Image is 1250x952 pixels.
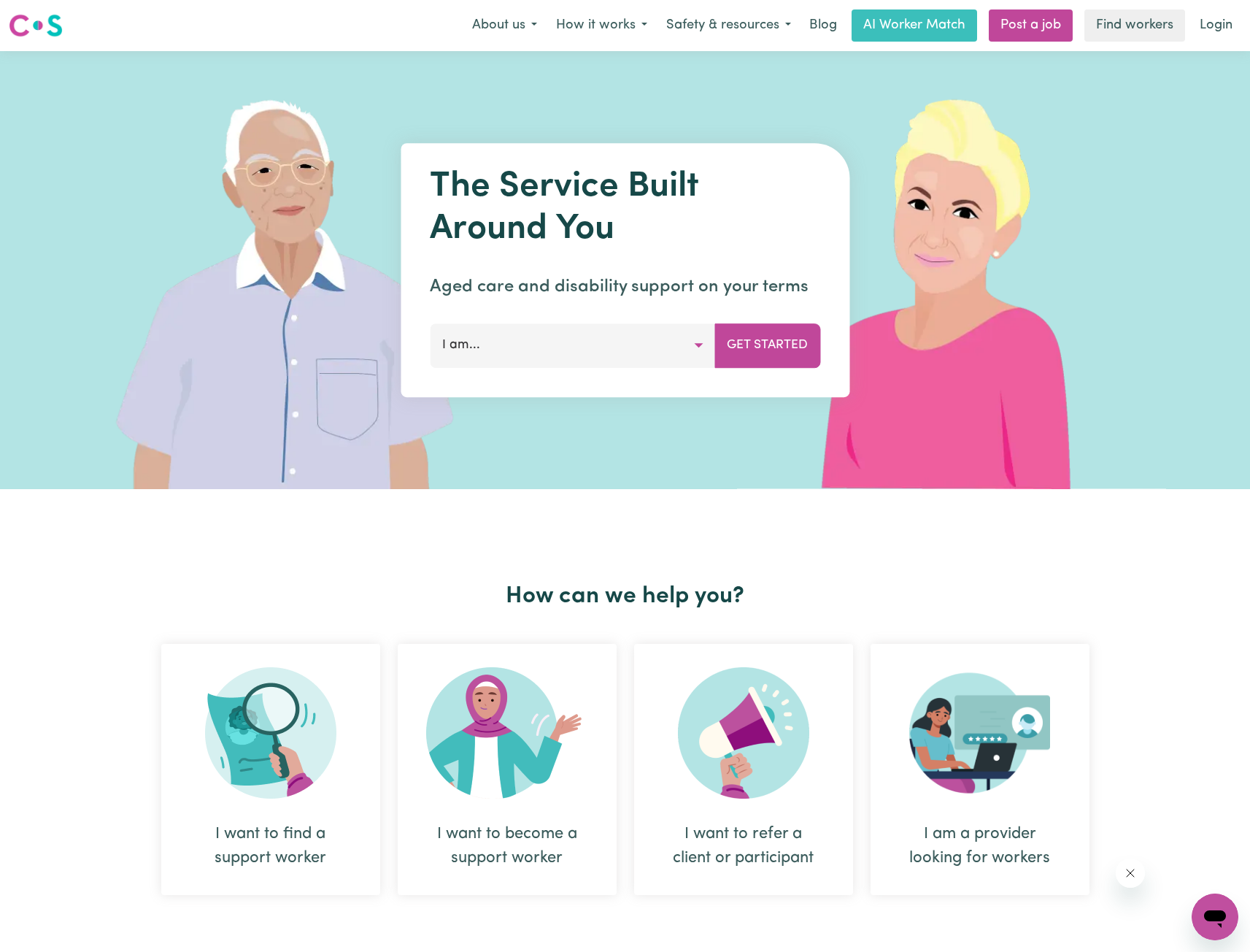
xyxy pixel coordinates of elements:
img: Provider [909,667,1051,799]
div: I want to refer a client or participant [669,822,818,870]
a: AI Worker Match [852,9,977,42]
button: I am... [430,323,715,367]
iframe: Close message [1116,859,1145,888]
img: Search [205,667,336,799]
a: Careseekers logo [9,9,63,42]
a: Login [1191,9,1241,42]
div: I want to become a support worker [433,822,582,870]
a: Find workers [1084,9,1185,42]
a: Blog [800,9,846,42]
button: About us [463,10,547,41]
div: I want to become a support worker [398,644,617,895]
img: Careseekers logo [9,12,63,39]
iframe: Button to launch messaging window [1192,894,1238,940]
button: Get Started [714,323,820,367]
img: Become Worker [426,667,588,799]
span: Need any help? [9,10,88,22]
h2: How can we help you? [153,583,1098,610]
button: How it works [547,10,657,41]
div: I want to find a support worker [196,822,345,870]
button: Safety & resources [657,10,800,41]
p: Aged care and disability support on your terms [430,274,820,300]
div: I am a provider looking for workers [871,644,1089,895]
img: Refer [678,667,809,799]
div: I am a provider looking for workers [906,822,1054,870]
h1: The Service Built Around You [430,166,820,250]
div: I want to find a support worker [161,644,380,895]
div: I want to refer a client or participant [634,644,853,895]
a: Post a job [989,9,1073,42]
